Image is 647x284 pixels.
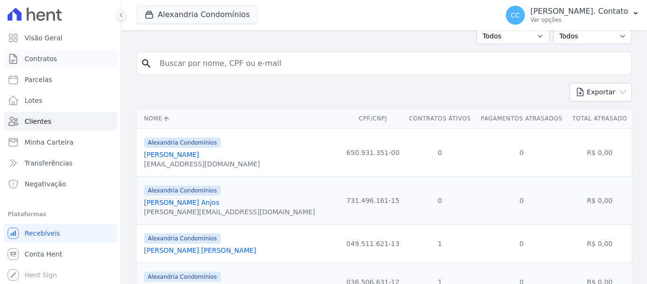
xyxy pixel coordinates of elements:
[476,128,567,176] td: 0
[25,179,66,189] span: Negativação
[154,54,628,73] input: Buscar por nome, CPF ou e-mail
[144,207,315,217] div: [PERSON_NAME][EMAIL_ADDRESS][DOMAIN_NAME]
[25,137,73,147] span: Minha Carteira
[476,109,567,128] th: Pagamentos Atrasados
[476,224,567,263] td: 0
[341,109,404,128] th: CPF/CNPJ
[530,16,628,24] p: Ver opções
[25,33,63,43] span: Visão Geral
[498,2,647,28] button: CC [PERSON_NAME]. Contato Ver opções
[25,117,51,126] span: Clientes
[341,128,404,176] td: 650.931.351-00
[25,96,43,105] span: Lotes
[4,91,117,110] a: Lotes
[25,75,52,84] span: Parcelas
[4,28,117,47] a: Visão Geral
[4,224,117,243] a: Recebíveis
[144,137,221,148] span: Alexandria Condomínios
[4,245,117,264] a: Conta Hent
[4,154,117,173] a: Transferências
[144,233,221,244] span: Alexandria Condomínios
[4,49,117,68] a: Contratos
[136,6,258,24] button: Alexandria Condomínios
[4,174,117,193] a: Negativação
[8,209,113,220] div: Plataformas
[144,159,260,169] div: [EMAIL_ADDRESS][DOMAIN_NAME]
[144,151,199,158] a: [PERSON_NAME]
[25,229,60,238] span: Recebíveis
[144,247,256,254] a: [PERSON_NAME] [PERSON_NAME]
[404,128,476,176] td: 0
[4,112,117,131] a: Clientes
[144,185,221,196] span: Alexandria Condomínios
[136,109,341,128] th: Nome
[144,199,219,206] a: [PERSON_NAME] Anjos
[511,12,520,18] span: CC
[341,176,404,224] td: 731.496.161-15
[4,70,117,89] a: Parcelas
[567,224,632,263] td: R$ 0,00
[341,224,404,263] td: 049.511.621-13
[404,224,476,263] td: 1
[567,109,632,128] th: Total Atrasado
[567,128,632,176] td: R$ 0,00
[404,176,476,224] td: 0
[404,109,476,128] th: Contratos Ativos
[530,7,628,16] p: [PERSON_NAME]. Contato
[25,249,62,259] span: Conta Hent
[567,176,632,224] td: R$ 0,00
[4,133,117,152] a: Minha Carteira
[569,83,632,101] button: Exportar
[141,58,152,69] i: search
[25,54,57,64] span: Contratos
[476,176,567,224] td: 0
[144,272,221,282] span: Alexandria Condomínios
[25,158,72,168] span: Transferências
